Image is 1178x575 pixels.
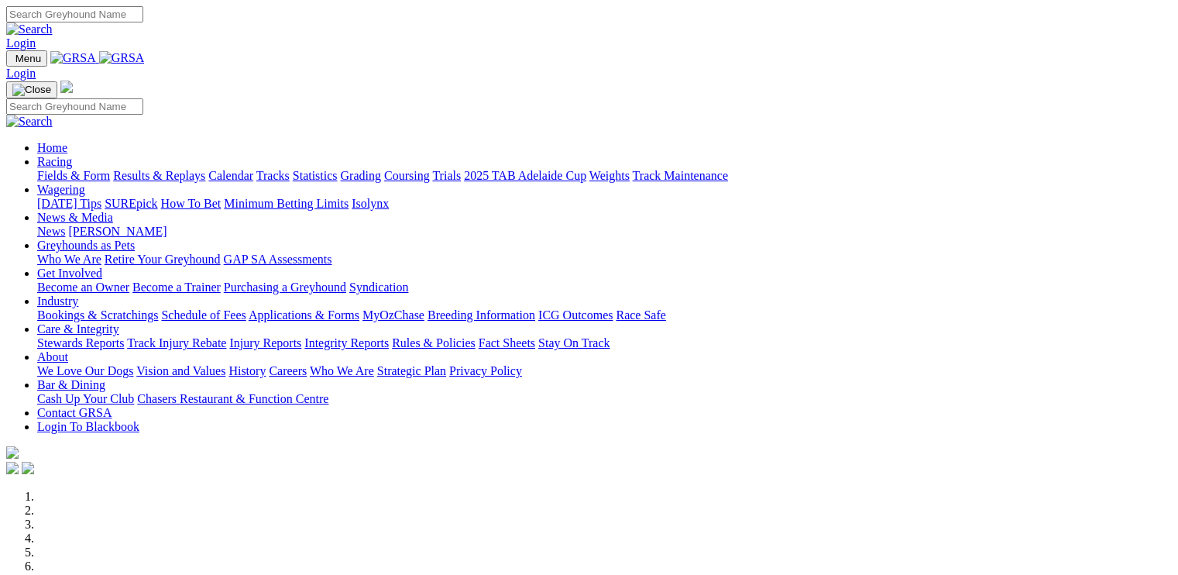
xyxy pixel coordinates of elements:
[293,169,338,182] a: Statistics
[256,169,290,182] a: Tracks
[269,364,307,377] a: Careers
[341,169,381,182] a: Grading
[208,169,253,182] a: Calendar
[6,462,19,474] img: facebook.svg
[37,364,1172,378] div: About
[37,336,124,349] a: Stewards Reports
[479,336,535,349] a: Fact Sheets
[224,253,332,266] a: GAP SA Assessments
[60,81,73,93] img: logo-grsa-white.png
[449,364,522,377] a: Privacy Policy
[68,225,167,238] a: [PERSON_NAME]
[224,197,349,210] a: Minimum Betting Limits
[589,169,630,182] a: Weights
[37,281,1172,294] div: Get Involved
[6,6,143,22] input: Search
[37,406,112,419] a: Contact GRSA
[464,169,586,182] a: 2025 TAB Adelaide Cup
[37,225,1172,239] div: News & Media
[6,22,53,36] img: Search
[37,169,110,182] a: Fields & Form
[349,281,408,294] a: Syndication
[229,336,301,349] a: Injury Reports
[432,169,461,182] a: Trials
[37,225,65,238] a: News
[6,81,57,98] button: Toggle navigation
[228,364,266,377] a: History
[37,308,158,322] a: Bookings & Scratchings
[37,364,133,377] a: We Love Our Dogs
[161,197,222,210] a: How To Bet
[6,115,53,129] img: Search
[377,364,446,377] a: Strategic Plan
[37,308,1172,322] div: Industry
[6,98,143,115] input: Search
[127,336,226,349] a: Track Injury Rebate
[6,36,36,50] a: Login
[37,211,113,224] a: News & Media
[37,281,129,294] a: Become an Owner
[6,50,47,67] button: Toggle navigation
[137,392,328,405] a: Chasers Restaurant & Function Centre
[304,336,389,349] a: Integrity Reports
[616,308,665,322] a: Race Safe
[37,169,1172,183] div: Racing
[37,253,101,266] a: Who We Are
[37,378,105,391] a: Bar & Dining
[15,53,41,64] span: Menu
[352,197,389,210] a: Isolynx
[37,141,67,154] a: Home
[37,350,68,363] a: About
[428,308,535,322] a: Breeding Information
[37,392,1172,406] div: Bar & Dining
[37,183,85,196] a: Wagering
[50,51,96,65] img: GRSA
[37,294,78,308] a: Industry
[37,392,134,405] a: Cash Up Your Club
[132,281,221,294] a: Become a Trainer
[37,197,101,210] a: [DATE] Tips
[310,364,374,377] a: Who We Are
[37,322,119,336] a: Care & Integrity
[6,67,36,80] a: Login
[105,253,221,266] a: Retire Your Greyhound
[37,253,1172,267] div: Greyhounds as Pets
[113,169,205,182] a: Results & Replays
[37,267,102,280] a: Get Involved
[37,197,1172,211] div: Wagering
[105,197,157,210] a: SUREpick
[392,336,476,349] a: Rules & Policies
[37,155,72,168] a: Racing
[37,239,135,252] a: Greyhounds as Pets
[161,308,246,322] a: Schedule of Fees
[99,51,145,65] img: GRSA
[224,281,346,294] a: Purchasing a Greyhound
[37,420,139,433] a: Login To Blackbook
[22,462,34,474] img: twitter.svg
[249,308,359,322] a: Applications & Forms
[362,308,424,322] a: MyOzChase
[538,336,610,349] a: Stay On Track
[538,308,613,322] a: ICG Outcomes
[37,336,1172,350] div: Care & Integrity
[136,364,225,377] a: Vision and Values
[12,84,51,96] img: Close
[384,169,430,182] a: Coursing
[6,446,19,459] img: logo-grsa-white.png
[633,169,728,182] a: Track Maintenance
